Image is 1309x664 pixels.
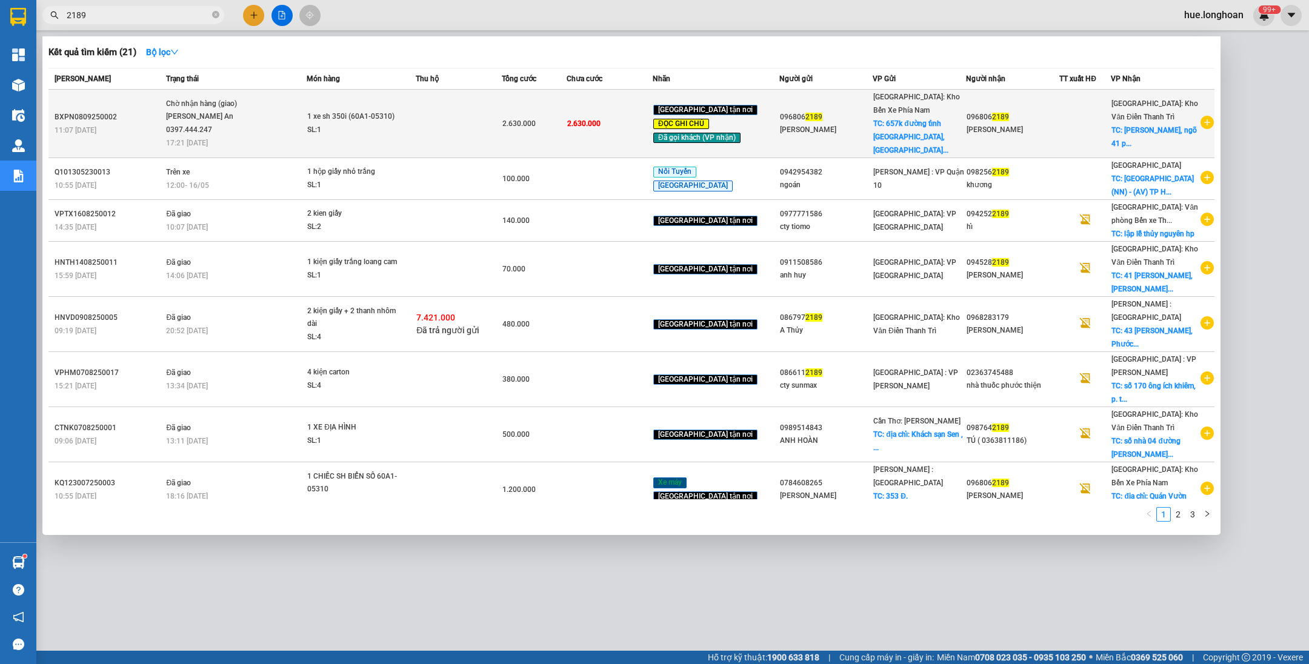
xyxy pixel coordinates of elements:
img: warehouse-icon [12,79,25,91]
div: SL: 1 [307,434,398,448]
div: 1 xe sh 350i (60A1-05310) [307,110,398,124]
span: plus-circle [1201,371,1214,385]
span: 13:11 [DATE] [166,437,208,445]
span: 480.000 [502,320,530,328]
span: plus-circle [1201,171,1214,184]
button: right [1200,507,1214,522]
span: 2189 [992,479,1009,487]
div: [PERSON_NAME] [967,490,1059,502]
div: 086797 [780,311,872,324]
span: Nhãn [653,75,670,83]
div: HNTH1408250011 [55,256,162,269]
div: nhà thuốc phước thiện [967,379,1059,392]
div: SL: 4 [307,379,398,393]
div: A Thủy [780,324,872,337]
span: 500.000 [502,430,530,439]
div: 094528 [967,256,1059,269]
span: [GEOGRAPHIC_DATA] tận nơi [653,216,758,227]
div: [PERSON_NAME] [780,490,872,502]
div: cty sunmax [780,379,872,392]
div: 096806 [967,111,1059,124]
span: 18:16 [DATE] [166,492,208,500]
a: 2 [1171,508,1185,521]
span: Đã giao [166,258,191,267]
span: [GEOGRAPHIC_DATA]: Kho Văn Điển Thanh Trì [873,313,960,335]
span: 13:34 [DATE] [166,382,208,390]
input: Tìm tên, số ĐT hoặc mã đơn [67,8,210,22]
span: 14:06 [DATE] [166,271,208,280]
div: [PERSON_NAME] [967,324,1059,337]
span: Đã giao [166,210,191,218]
span: 70.000 [502,265,525,273]
div: anh huy [780,269,872,282]
span: TC: 657k đường tỉnh [GEOGRAPHIC_DATA],[GEOGRAPHIC_DATA]... [873,119,948,154]
h3: Kết quả tìm kiếm ( 21 ) [48,46,136,59]
span: Đã giao [166,313,191,322]
button: Bộ lọcdown [136,42,188,62]
span: [GEOGRAPHIC_DATA] [1111,161,1181,170]
div: SL: 1 [307,269,398,282]
sup: 1 [23,554,27,558]
span: 2189 [992,168,1009,176]
span: [GEOGRAPHIC_DATA]: Kho Văn Điển Thanh Trì [1111,245,1198,267]
span: 15:59 [DATE] [55,271,96,280]
div: CTNK0708250001 [55,422,162,434]
span: plus-circle [1201,316,1214,330]
span: Tổng cước [502,75,536,83]
span: 2.630.000 [502,119,536,128]
div: 1 hộp giấy nhỏ trắng [307,165,398,179]
div: khương [967,179,1059,191]
div: 098764 [967,422,1059,434]
span: 1.200.000 [502,485,536,494]
div: VPTX1608250012 [55,208,162,221]
span: 10:55 [DATE] [55,492,96,500]
span: VP Nhận [1111,75,1141,83]
div: 02363745488 [967,367,1059,379]
span: [GEOGRAPHIC_DATA] tận nơi [653,430,758,440]
span: ĐỌC GHI CHÚ [653,119,709,130]
span: 11:07 [DATE] [55,126,96,134]
span: Đã giao [166,423,191,432]
span: Trạng thái [166,75,199,83]
span: TC: số 170 ông ích khiêm, p. t... [1111,382,1196,403]
span: 2189 [992,113,1009,121]
span: 12:00 - 16/05 [166,181,209,190]
div: 0968283179 [967,311,1059,324]
div: ngoán [780,179,872,191]
strong: Bộ lọc [146,47,179,57]
div: Chờ nhận hàng (giao) [166,98,257,111]
span: [GEOGRAPHIC_DATA] tận nơi [653,319,758,330]
span: TC: 43 [PERSON_NAME], Phước... [1111,327,1193,348]
span: message [13,639,24,650]
a: 1 [1157,508,1170,521]
span: Đã trả người gửi [416,325,479,335]
div: 1 XE ĐỊA HÌNH [307,421,398,434]
div: hỉ [967,221,1059,233]
span: 10:07 [DATE] [166,223,208,231]
span: 2189 [992,423,1009,432]
div: 4 kiện carton [307,366,398,379]
span: TC: số nhà 04 đường [PERSON_NAME]... [1111,437,1180,459]
div: BXPN0809250002 [55,111,162,124]
span: [GEOGRAPHIC_DATA] : VP [PERSON_NAME] [873,368,958,390]
div: [PERSON_NAME] An 0397.444.247 [166,110,257,136]
span: [GEOGRAPHIC_DATA]: Kho Bến Xe Phía Nam [873,93,960,115]
div: 2 kien giấy [307,207,398,221]
span: plus-circle [1201,261,1214,274]
span: plus-circle [1201,427,1214,440]
span: 2189 [805,313,822,322]
span: notification [13,611,24,623]
span: 7.421.000 [416,313,455,322]
span: 380.000 [502,375,530,383]
span: 140.000 [502,216,530,225]
div: 2 kiện giấy + 2 thanh nhôm dài [307,305,398,331]
li: Previous Page [1142,507,1156,522]
span: 2189 [805,368,822,377]
div: 1 CHIẾC SH BIỂN SỐ 60A1-05310 [307,470,398,496]
div: SL: 1 [307,179,398,192]
div: 0942954382 [780,166,872,179]
div: VPHM0708250017 [55,367,162,379]
span: close-circle [212,11,219,18]
span: plus-circle [1201,116,1214,129]
span: search [50,11,59,19]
